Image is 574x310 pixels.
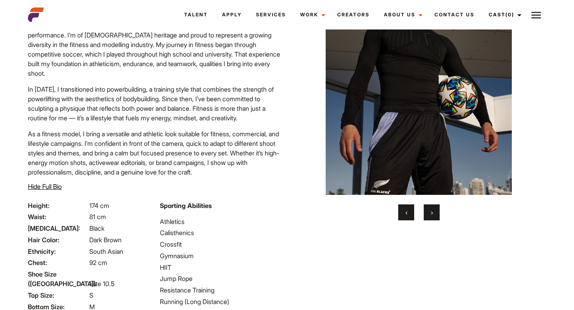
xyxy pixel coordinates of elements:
span: (0) [505,12,514,18]
span: Black [89,224,104,232]
span: 81 cm [89,213,106,221]
li: Running (Long Distance) [160,297,282,306]
a: About Us [377,4,427,26]
span: Previous [405,208,407,216]
span: Shoe Size ([GEOGRAPHIC_DATA]): [28,269,88,288]
span: 92 cm [89,259,107,267]
span: Hide Full Bio [28,182,62,190]
p: Hi, I’m Amit, a Sydney-based fitness model with a passion for movement, discipline, and performan... [28,21,282,78]
strong: Sporting Abilities [160,202,212,210]
a: Contact Us [427,4,482,26]
a: Talent [177,4,215,26]
li: Calisthenics [160,228,282,237]
span: S [89,291,93,299]
a: Cast(0) [482,4,526,26]
span: Top Size: [28,290,88,300]
span: Dark Brown [89,236,122,244]
img: Burger icon [531,10,541,20]
p: In [DATE], I transitioned into powerbuilding, a training style that combines the strength of powe... [28,84,282,123]
li: HIIT [160,263,282,272]
button: Hide Full Bio [28,182,62,191]
img: cropped-aefm-brand-fav-22-square.png [28,7,44,23]
li: Athletics [160,217,282,226]
span: Height: [28,201,88,210]
li: Crossfit [160,239,282,249]
span: 174 cm [89,202,109,210]
span: Ethnicity: [28,247,88,256]
a: Apply [215,4,249,26]
span: Hair Color: [28,235,88,245]
span: Waist: [28,212,88,222]
li: Gymnasium [160,251,282,261]
span: Size 10.5 [89,280,114,288]
p: As a fitness model, I bring a versatile and athletic look suitable for fitness, commercial, and l... [28,129,282,177]
li: Jump Rope [160,274,282,283]
span: [MEDICAL_DATA]: [28,224,88,233]
li: Resistance Training [160,285,282,295]
a: Services [249,4,293,26]
span: Chest: [28,258,88,267]
a: Creators [330,4,377,26]
a: Work [293,4,330,26]
span: Next [431,208,433,216]
span: South Asian [89,247,123,255]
